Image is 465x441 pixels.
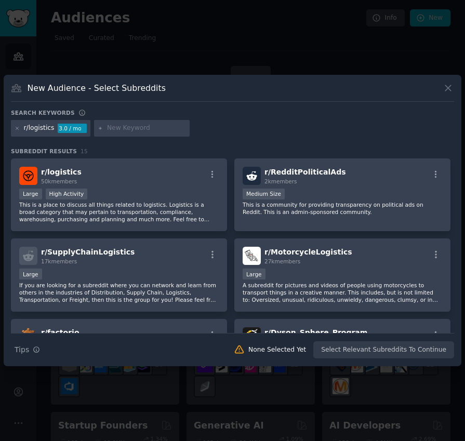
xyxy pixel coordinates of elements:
[264,328,367,337] span: r/ Dyson_Sphere_Program
[19,269,42,279] div: Large
[41,178,77,184] span: 50k members
[243,247,261,265] img: MotorcycleLogistics
[264,258,300,264] span: 27k members
[58,124,87,133] div: 3.0 / mo
[264,168,346,176] span: r/ RedditPoliticalAds
[41,258,77,264] span: 17k members
[243,327,261,345] img: Dyson_Sphere_Program
[81,148,88,154] span: 15
[41,328,79,337] span: r/ factorio
[19,189,42,199] div: Large
[41,168,82,176] span: r/ logistics
[11,109,75,116] h3: Search keywords
[15,344,29,355] span: Tips
[24,124,55,133] div: r/logistics
[264,248,352,256] span: r/ MotorcycleLogistics
[28,83,166,93] h3: New Audience - Select Subreddits
[19,282,219,303] p: If you are looking for a subreddit where you can network and learn from others in the industries ...
[19,327,37,345] img: factorio
[264,178,297,184] span: 2k members
[243,282,442,303] p: A subreddit for pictures and videos of people using motorcycles to transport things in a creative...
[107,124,186,133] input: New Keyword
[243,269,265,279] div: Large
[11,341,44,359] button: Tips
[19,167,37,185] img: logistics
[243,189,285,199] div: Medium Size
[243,167,261,185] img: RedditPoliticalAds
[19,201,219,223] p: This is a place to discuss all things related to logistics. Logistics is a broad category that ma...
[243,201,442,216] p: This is a community for providing transparency on political ads on Reddit. This is an admin-spons...
[46,189,88,199] div: High Activity
[41,248,135,256] span: r/ SupplyChainLogistics
[11,148,77,155] span: Subreddit Results
[248,345,306,355] div: None Selected Yet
